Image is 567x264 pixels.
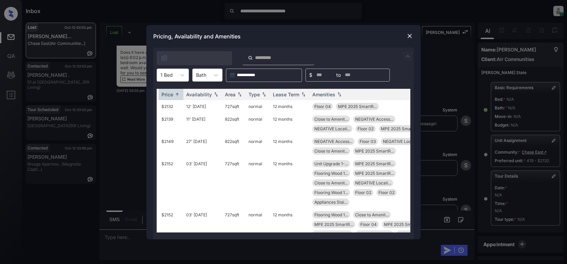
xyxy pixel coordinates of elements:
td: 12 months [270,113,310,135]
span: MPE 2025 SmartR... [381,126,420,131]
span: MPE 2025 SmartR... [384,222,423,227]
span: NEGATIVE Locati... [355,180,391,185]
span: NEGATIVE Locati... [383,139,419,144]
td: normal [246,157,270,208]
img: icon-zuma [161,55,168,61]
td: $2132 [159,100,183,113]
span: MPE 2025 SmartR... [355,148,394,154]
span: NEGATIVE Access... [314,139,352,144]
span: NEGATIVE Locati... [314,126,350,131]
span: MPE 2025 SmartR... [355,171,394,176]
div: Amenities [312,92,335,97]
td: $2152 [159,208,183,240]
span: Unit Upgrade 1-... [358,231,391,237]
td: 03' [DATE] [183,208,222,240]
td: 727 sqft [222,100,246,113]
img: sorting [300,92,307,97]
img: sorting [261,92,267,97]
span: to [336,71,341,79]
td: normal [246,135,270,157]
img: sorting [174,92,181,97]
span: Close to Amenit... [314,180,348,185]
td: normal [246,113,270,135]
span: $ [309,71,312,79]
span: MPE 2025 SmartR... [314,222,353,227]
td: 12 months [270,135,310,157]
span: Floor 04 [398,231,415,237]
img: icon-zuma [248,55,253,61]
span: Floor 02 [355,190,371,195]
span: Floor 04 [360,222,377,227]
td: 822 sqft [222,113,246,135]
span: Appliances Stai... [314,200,347,205]
td: 03' [DATE] [183,157,222,208]
span: Unit Upgrade 1-... [314,161,348,166]
div: Area [225,92,236,97]
td: 11' [DATE] [183,113,222,135]
span: Flooring Wood 1... [314,171,348,176]
td: $2139 [159,113,183,135]
td: 12 months [270,100,310,113]
td: 12 months [270,208,310,240]
img: sorting [213,92,219,97]
img: icon-zuma [404,52,412,60]
span: NEGATIVE Locati... [314,231,350,237]
div: Availability [186,92,212,97]
td: 27' [DATE] [183,135,222,157]
td: 12 months [270,157,310,208]
span: Floor 02 [358,126,374,131]
td: 727 sqft [222,208,246,240]
span: Floor 03 [360,139,376,144]
span: Close to Amenit... [355,212,389,217]
td: 12' [DATE] [183,100,222,113]
div: Lease Term [273,92,299,97]
div: Type [249,92,260,97]
td: 727 sqft [222,157,246,208]
span: Floor 02 [378,190,395,195]
td: $2152 [159,157,183,208]
td: normal [246,100,270,113]
span: Close to Amenit... [314,148,348,154]
img: sorting [236,92,243,97]
span: NEGATIVE Access... [355,117,393,122]
td: 822 sqft [222,135,246,157]
span: Floor 04 [314,104,331,109]
span: Close to Amenit... [314,117,348,122]
img: close [406,33,413,39]
span: Flooring Wood 1... [314,190,348,195]
img: sorting [336,92,343,97]
span: MPE 2025 SmartR... [355,161,394,166]
td: $2149 [159,135,183,157]
div: Price [161,92,173,97]
span: Flooring Wood 1... [314,212,348,217]
span: MPE 2025 SmartR... [338,104,377,109]
td: normal [246,208,270,240]
div: Pricing, Availability and Amenities [146,25,421,48]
